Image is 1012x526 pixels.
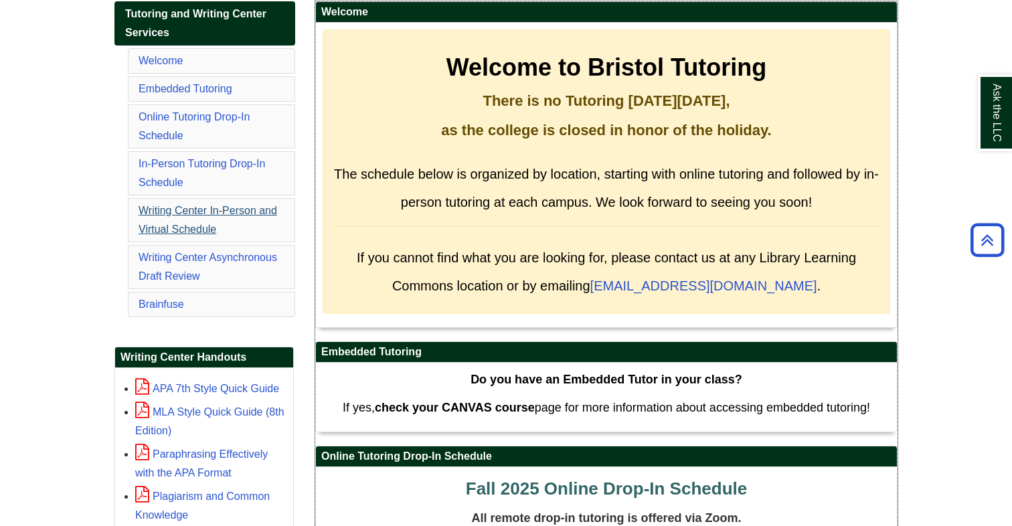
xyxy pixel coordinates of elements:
a: Back to Top [966,231,1009,249]
strong: Welcome to Bristol Tutoring [446,54,767,81]
a: Brainfuse [139,298,184,310]
a: [EMAIL_ADDRESS][DOMAIN_NAME] [590,278,817,293]
span: Tutoring and Writing Center Services [125,8,266,38]
span: If yes, page for more information about accessing embedded tutoring! [343,401,870,414]
strong: Do you have an Embedded Tutor in your class? [471,373,742,386]
a: MLA Style Quick Guide (8th Edition) [135,406,284,436]
strong: as the college is closed in honor of the holiday. [441,122,771,139]
a: APA 7th Style Quick Guide [135,383,279,394]
a: Writing Center Asynchronous Draft Review [139,252,277,282]
a: Plagiarism and Common Knowledge [135,491,270,521]
a: Paraphrasing Effectively with the APA Format [135,448,268,478]
h2: Welcome [316,2,897,23]
span: If you cannot find what you are looking for, please contact us at any Library Learning Commons lo... [357,250,856,293]
span: All remote drop-in tutoring is offered via Zoom. [471,511,741,525]
a: Writing Center In-Person and Virtual Schedule [139,205,277,235]
a: Tutoring and Writing Center Services [114,1,295,46]
h2: Online Tutoring Drop-In Schedule [316,446,897,467]
a: In-Person Tutoring Drop-In Schedule [139,158,265,188]
span: Fall 2025 Online Drop-In Schedule [466,478,747,499]
strong: check your CANVAS course [375,401,535,414]
strong: There is no Tutoring [DATE][DATE], [483,92,730,109]
h2: Embedded Tutoring [316,342,897,363]
a: Welcome [139,55,183,66]
h2: Writing Center Handouts [115,347,293,368]
a: Embedded Tutoring [139,83,232,94]
a: Online Tutoring Drop-In Schedule [139,111,250,141]
span: The schedule below is organized by location, starting with online tutoring and followed by in-per... [334,167,879,209]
